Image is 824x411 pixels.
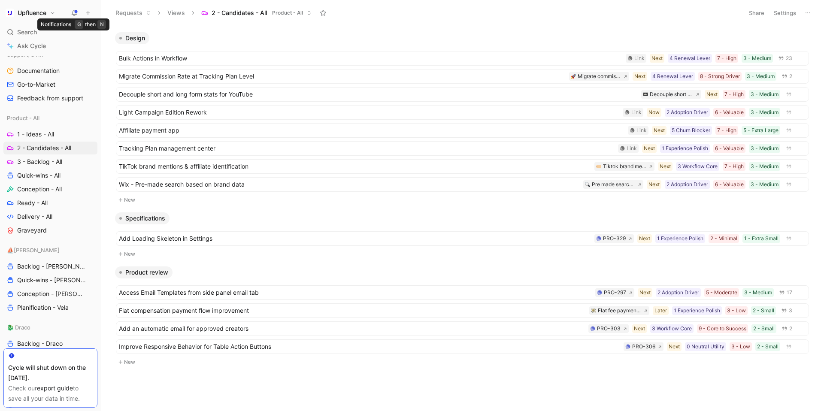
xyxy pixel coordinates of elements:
div: Next [654,126,665,135]
button: 3 [779,306,794,315]
div: Next [639,288,651,297]
div: Next [639,234,650,243]
div: Next [648,180,660,189]
div: Product - All [3,112,97,124]
div: 5 Churn Blocker [672,126,710,135]
span: Backlog - Draco [17,339,63,348]
span: Ask Cycle [17,41,46,51]
a: 2 - Candidates - All [3,142,97,154]
span: Flat compensation payment flow improvement [119,305,586,316]
button: Share [745,7,768,19]
button: UpfluenceUpfluence [3,7,58,19]
div: 2 - Small [757,342,779,351]
div: Now [648,108,660,117]
a: Go-to-Market [3,78,97,91]
button: 17 [777,288,794,297]
div: Next [660,162,671,171]
div: 7 - High [724,162,744,171]
div: Product - All1 - Ideas - All2 - Candidates - All3 - Backlog - AllQuick-wins - AllConception - All... [3,112,97,237]
span: 2 [789,326,792,331]
button: New [115,357,810,367]
div: 2 - Small [753,306,774,315]
div: 3 - Medium [751,180,779,189]
span: Specifications [125,214,165,223]
div: 9 - Core to Success [699,324,746,333]
div: PRO-297 [604,288,626,297]
span: 23 [786,56,792,61]
div: 3 Workflow Core [678,162,718,171]
span: 2 [789,74,792,79]
div: Next [644,144,655,153]
a: Quick-wins - [PERSON_NAME] [3,274,97,287]
div: Link [634,54,645,63]
span: 2 - Candidates - All [17,144,71,152]
span: Planification - Vela [17,303,69,312]
div: Next [669,342,680,351]
a: export guide [37,384,73,392]
div: PRO-303 [597,324,621,333]
span: 3 [789,308,792,313]
div: 7 - High [724,90,744,99]
a: Backlog - Draco [3,337,97,350]
a: Feedback from support [3,92,97,105]
div: 3 - Low [731,342,750,351]
div: Next [651,54,663,63]
div: Link [636,126,647,135]
div: ⛵️[PERSON_NAME] [3,244,97,257]
span: Delivery - All [17,212,52,221]
a: Ask Cycle [3,39,97,52]
div: 3 - Medium [751,144,779,153]
div: Migrate commission rate at tracking plan and orders level [578,72,621,81]
span: Improve Responsive Behavior for Table Action Buttons [119,341,620,352]
span: TikTok brand mentions & affiliate identification [119,161,591,172]
div: Next [634,324,645,333]
span: Affiliate payment app [119,125,624,136]
span: Design [125,34,145,42]
div: Decouple short and long form stats for youtube [650,90,693,99]
span: 1 - Ideas - All [17,130,54,139]
a: Planification - Vela [3,301,97,314]
div: 4 Renewal Lever [669,54,710,63]
img: 💸 [591,308,596,313]
div: 3 - Medium [751,162,779,171]
a: Bulk Actions in Workflow3 - Medium7 - High4 Renewal LeverNextLink23 [116,51,809,66]
div: 2 Adoption Driver [657,288,699,297]
img: Upfluence [6,9,14,17]
a: Affiliate payment app5 - Extra Large7 - High5 Churn BlockerNextLink [116,123,809,138]
span: Ready - All [17,199,48,207]
a: 1 - Ideas - All [3,128,97,141]
div: 5 - Moderate [706,288,737,297]
a: Add Loading Skeleton in Settings1 - Extra Small2 - Minimal1 Experience PolishNextPRO-329 [116,231,809,246]
a: Tracking Plan management center3 - Medium6 - Valuable1 Experience PolishNextLink [116,141,809,156]
span: Search [17,27,37,37]
div: 1 - Extra Small [744,234,779,243]
div: 3 - Medium [751,90,779,99]
span: Tracking Plan management center [119,143,615,154]
div: Cycle will shut down on the [DATE]. [8,363,93,383]
div: 3 Workflow Core [652,324,692,333]
h1: Upfluence [18,9,46,17]
a: Ready - All [3,196,97,209]
a: Decouple short and long form stats for YouTube3 - Medium7 - HighNext📼Decouple short and long form... [116,87,809,102]
a: Documentation [3,64,97,77]
div: Link [631,108,642,117]
a: Flat compensation payment flow improvement2 - Small3 - Low1 Experience PolishLater💸Flat fee payme... [116,303,809,318]
div: 6 - Valuable [715,180,744,189]
span: Conception - [PERSON_NAME] [17,290,87,298]
span: 3 - Backlog - All [17,157,62,166]
div: PRO-306 [632,342,655,351]
button: 23 [776,54,794,63]
button: Views [164,6,189,19]
div: Search [3,26,97,39]
span: Migrate Commission Rate at Tracking Plan Level [119,71,566,82]
div: 7 - High [717,54,736,63]
span: 🐉 Draco [7,323,30,332]
span: Quick-wins - All [17,171,61,180]
div: Check our to save all your data in time. [8,383,93,404]
div: 3 - Medium [747,72,775,81]
img: 🔍 [585,182,590,187]
div: 2 Adoption Driver [666,180,708,189]
div: Link [627,144,637,153]
div: SpecificationsNew [112,212,813,260]
a: Light Campaign Edition Rework3 - Medium6 - Valuable2 Adoption DriverNowLink [116,105,809,120]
